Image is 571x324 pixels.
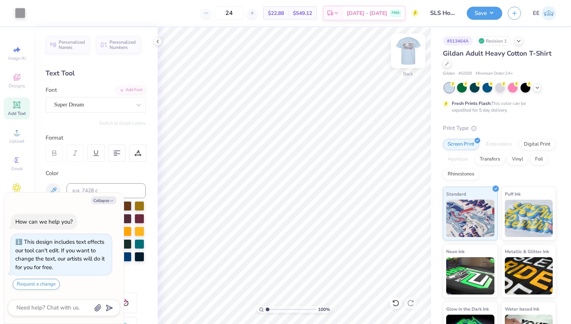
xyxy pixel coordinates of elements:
[109,40,136,50] span: Personalized Numbers
[443,139,479,150] div: Screen Print
[59,40,85,50] span: Personalized Names
[392,10,399,16] span: FREE
[46,68,146,78] div: Text Tool
[214,6,244,20] input: – –
[443,154,473,165] div: Applique
[9,138,24,144] span: Upload
[46,134,146,142] div: Format
[507,154,528,165] div: Vinyl
[403,71,413,77] div: Back
[446,190,466,198] span: Standard
[293,9,312,17] span: $549.12
[443,49,552,58] span: Gildan Adult Heavy Cotton T-Shirt
[15,218,73,225] div: How can we help you?
[9,83,25,89] span: Designs
[459,71,472,77] span: # G500
[476,71,513,77] span: Minimum Order: 24 +
[519,139,555,150] div: Digital Print
[443,124,556,133] div: Print Type
[8,55,26,61] span: Image AI
[116,86,146,94] div: Add Font
[541,6,556,21] img: Ella Eskridge
[99,120,146,126] button: Switch to Greek Letters
[347,9,387,17] span: [DATE] - [DATE]
[443,71,455,77] span: Gildan
[8,110,26,116] span: Add Text
[533,9,540,18] span: EE
[446,305,489,313] span: Glow in the Dark Ink
[505,190,521,198] span: Puff Ink
[446,257,494,295] img: Neon Ink
[475,154,505,165] div: Transfers
[476,36,511,46] div: Revision 1
[13,279,60,290] button: Request a change
[452,100,544,113] div: This color can be expedited for 5 day delivery.
[393,36,423,66] img: Back
[505,305,539,313] span: Water based Ink
[446,247,464,255] span: Neon Ink
[268,9,284,17] span: $22.88
[505,257,553,295] img: Metallic & Glitter Ink
[481,139,517,150] div: Embroidery
[443,169,479,180] div: Rhinestones
[505,247,549,255] span: Metallic & Glitter Ink
[467,7,502,20] button: Save
[533,6,556,21] a: EE
[46,86,57,94] label: Font
[318,306,330,313] span: 100 %
[505,200,553,237] img: Puff Ink
[530,154,548,165] div: Foil
[425,6,461,21] input: Untitled Design
[446,200,494,237] img: Standard
[452,100,491,106] strong: Fresh Prints Flash:
[4,193,30,205] span: Clipart & logos
[15,238,105,271] div: This design includes text effects our tool can't edit. If you want to change the text, our artist...
[91,196,116,204] button: Collapse
[46,169,146,178] div: Color
[11,166,23,172] span: Greek
[67,183,146,198] input: e.g. 7428 c
[443,36,473,46] div: # 513464A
